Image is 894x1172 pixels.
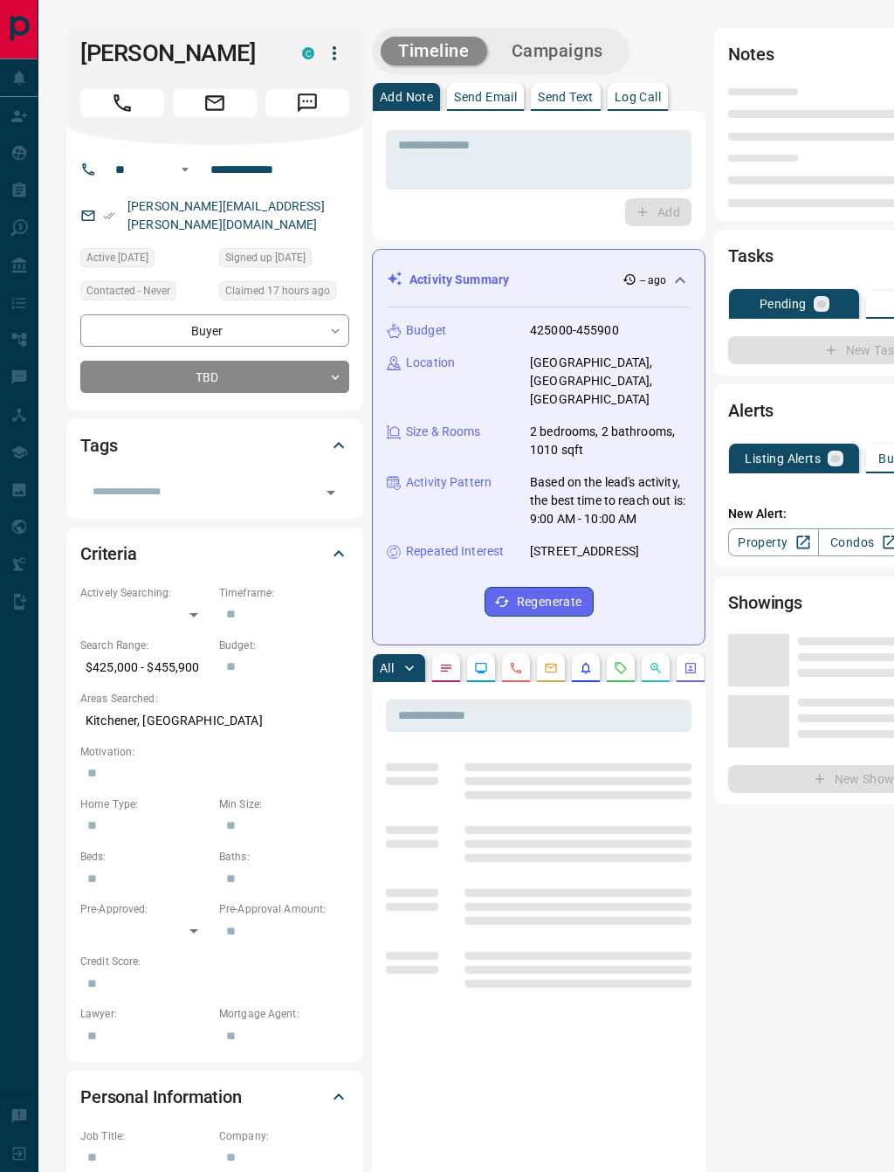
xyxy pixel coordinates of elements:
[474,661,488,675] svg: Lead Browsing Activity
[380,91,433,103] p: Add Note
[103,210,115,222] svg: Email Verified
[80,744,349,760] p: Motivation:
[649,661,663,675] svg: Opportunities
[530,473,691,528] p: Based on the lead's activity, the best time to reach out is: 9:00 AM - 10:00 AM
[614,661,628,675] svg: Requests
[219,1128,349,1144] p: Company:
[439,661,453,675] svg: Notes
[219,248,349,272] div: Mon Aug 11 2025
[684,661,698,675] svg: Agent Actions
[381,37,487,65] button: Timeline
[219,585,349,601] p: Timeframe:
[80,248,210,272] div: Mon Aug 11 2025
[615,91,661,103] p: Log Call
[80,314,349,347] div: Buyer
[80,638,210,653] p: Search Range:
[80,585,210,601] p: Actively Searching:
[219,796,349,812] p: Min Size:
[760,298,807,310] p: Pending
[406,321,446,340] p: Budget
[265,89,349,117] span: Message
[509,661,523,675] svg: Calls
[80,1083,242,1111] h2: Personal Information
[728,528,818,556] a: Property
[80,1128,210,1144] p: Job Title:
[219,281,349,306] div: Tue Aug 12 2025
[530,354,691,409] p: [GEOGRAPHIC_DATA], [GEOGRAPHIC_DATA], [GEOGRAPHIC_DATA]
[640,272,667,288] p: -- ago
[219,1006,349,1022] p: Mortgage Agent:
[380,662,394,674] p: All
[406,423,481,441] p: Size & Rooms
[80,653,210,682] p: $425,000 - $455,900
[728,396,774,424] h2: Alerts
[728,242,773,270] h2: Tasks
[225,282,330,300] span: Claimed 17 hours ago
[219,849,349,865] p: Baths:
[80,1006,210,1022] p: Lawyer:
[80,533,349,575] div: Criteria
[86,249,148,266] span: Active [DATE]
[494,37,621,65] button: Campaigns
[745,452,821,465] p: Listing Alerts
[80,1076,349,1118] div: Personal Information
[80,691,349,707] p: Areas Searched:
[302,47,314,59] div: condos.ca
[406,542,504,561] p: Repeated Interest
[319,480,343,505] button: Open
[406,354,455,372] p: Location
[80,796,210,812] p: Home Type:
[80,431,117,459] h2: Tags
[219,638,349,653] p: Budget:
[80,424,349,466] div: Tags
[485,587,594,617] button: Regenerate
[80,39,276,67] h1: [PERSON_NAME]
[530,321,619,340] p: 425000-455900
[579,661,593,675] svg: Listing Alerts
[80,361,349,393] div: TBD
[538,91,594,103] p: Send Text
[80,849,210,865] p: Beds:
[80,707,349,735] p: Kitchener, [GEOGRAPHIC_DATA]
[454,91,517,103] p: Send Email
[173,89,257,117] span: Email
[409,271,509,289] p: Activity Summary
[530,542,639,561] p: [STREET_ADDRESS]
[86,282,170,300] span: Contacted - Never
[728,40,774,68] h2: Notes
[406,473,492,492] p: Activity Pattern
[80,89,164,117] span: Call
[728,589,802,617] h2: Showings
[80,540,137,568] h2: Criteria
[175,159,196,180] button: Open
[80,954,349,969] p: Credit Score:
[80,901,210,917] p: Pre-Approved:
[225,249,306,266] span: Signed up [DATE]
[530,423,691,459] p: 2 bedrooms, 2 bathrooms, 1010 sqft
[387,264,691,296] div: Activity Summary-- ago
[127,199,325,231] a: [PERSON_NAME][EMAIL_ADDRESS][PERSON_NAME][DOMAIN_NAME]
[219,901,349,917] p: Pre-Approval Amount:
[544,661,558,675] svg: Emails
